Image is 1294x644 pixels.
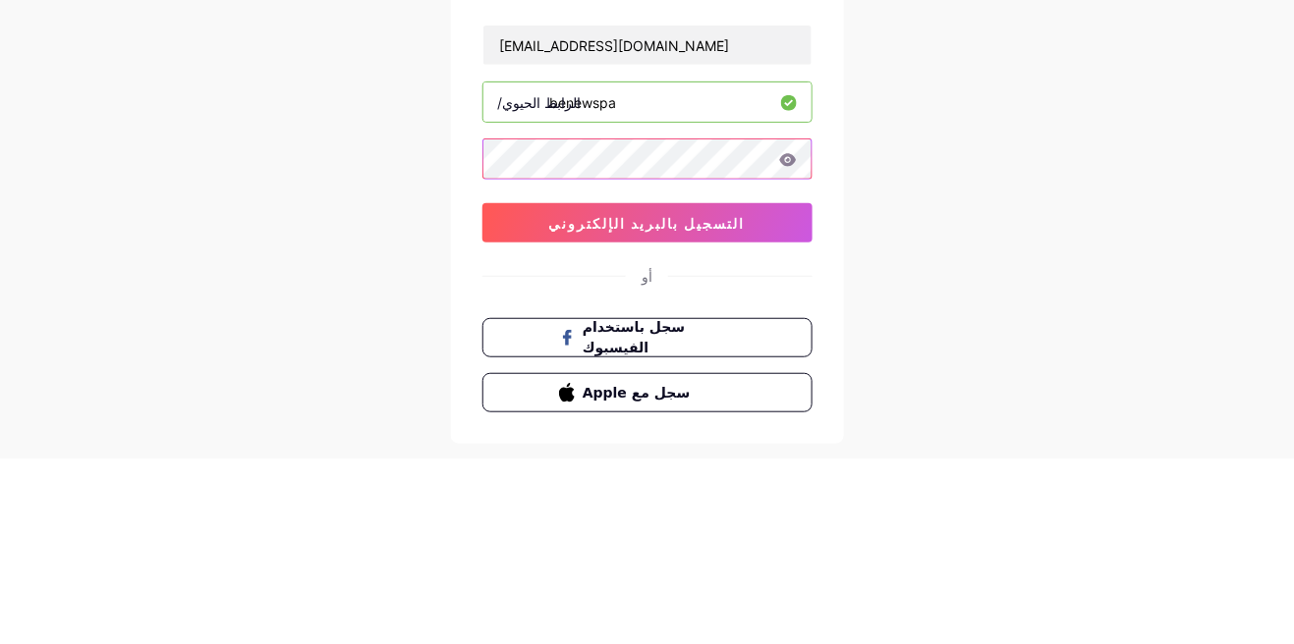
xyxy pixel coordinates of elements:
[483,211,812,250] input: بريد إلكتروني
[482,559,813,598] button: سجل مع Apple
[549,401,746,417] font: التسجيل بالبريد الإلكتروني
[482,389,813,428] button: التسجيل بالبريد الإلكتروني
[482,160,590,184] font: إنشاء حسابك
[482,504,813,543] button: سجل باستخدام الفيسبوك
[642,454,652,470] font: أو
[583,505,685,541] font: سجل باستخدام الفيسبوك
[1007,22,1147,37] font: هل لديك حساب بالفعل؟
[583,570,691,586] font: سجل مع Apple
[483,268,812,307] input: اسم المستخدم
[1147,22,1231,37] a: تسجيل الدخول
[498,280,582,296] font: الرابط الحيوي/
